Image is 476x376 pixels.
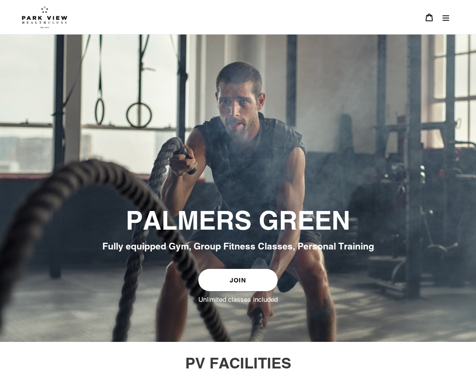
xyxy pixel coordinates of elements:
[438,9,454,26] button: Menu
[198,269,278,291] a: JOIN
[22,6,67,28] img: Park view health clubs is a gym near you.
[22,205,454,236] h2: PALMERS GREEN
[22,354,454,372] h2: PV FACILITIES
[102,241,374,251] span: Fully equipped Gym, Group Fitness Classes, Personal Training
[198,295,278,304] label: Unlimited classes included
